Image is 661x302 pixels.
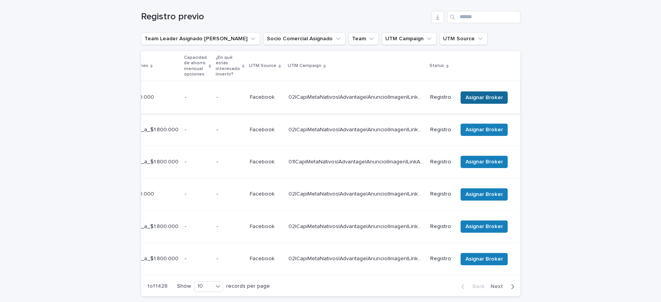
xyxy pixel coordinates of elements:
span: Asignar Broker [465,223,503,230]
p: ¿En qué estás interesado invertir? [216,53,240,79]
p: - [216,256,244,262]
p: - [216,94,244,101]
p: Facebook [250,125,276,133]
div: 10 [194,282,213,290]
p: Status [429,62,444,70]
p: - [185,127,210,133]
p: - [185,223,210,230]
p: Registro [430,159,451,165]
p: Facebook [250,189,276,197]
button: UTM Source [440,33,488,45]
p: - [185,159,210,165]
button: Asignar Broker [460,253,508,265]
button: UTM Campaign [382,33,436,45]
span: Asignar Broker [465,190,503,198]
p: UTM Source [249,62,276,70]
p: 02|CapiMetaNativos|Advantage|Anuncio|Imagen|LinkAd|AON|Agosto|2025|Capitalizarme|UF|Nueva_Calif [288,125,426,133]
p: 01|CapiMetaNativos|Advantage|Anuncio|Imagen|LinkAd|AON|Agosto|2025|Capitalizarme|SinPie|Nueva_Calif [288,157,426,165]
button: Asignar Broker [460,188,508,201]
span: Asignar Broker [465,94,503,101]
p: Facebook [250,222,276,230]
p: Registro [430,94,451,101]
span: Asignar Broker [465,158,503,166]
button: Asignar Broker [460,220,508,233]
input: Search [447,11,520,23]
h1: Registro previo [141,11,428,22]
p: Facebook [250,157,276,165]
span: Asignar Broker [465,126,503,134]
p: Facebook [250,93,276,101]
button: Back [455,283,488,290]
p: - [216,223,244,230]
button: Next [488,283,520,290]
span: Asignar Broker [465,255,503,263]
p: 02|CapiMetaNativos|Advantage|Anuncio|Imagen|LinkAd|AON|Agosto|2025|Capitalizarme|UF|Nueva_Calif [288,222,426,230]
button: Team [349,33,379,45]
p: Capacidad de ahorro mensual opciones [184,53,207,79]
p: Registro [430,191,451,197]
p: 02|CapiMetaNativos|Advantage|Anuncio|Imagen|LinkAd|AON|Agosto|2025|Capitalizarme|UF|Nueva_Calif [288,254,426,262]
button: Asignar Broker [460,156,508,168]
p: records per page [226,283,270,290]
p: 02|CapiMetaNativos|Advantage|Anuncio|Imagen|LinkAd|AON|Agosto|2025|Capitalizarme|UF|Nueva_Calif [288,189,426,197]
span: Next [491,284,508,289]
p: Registro [430,127,451,133]
button: Socio Comercial Asignado [263,33,345,45]
button: Asignar Broker [460,124,508,136]
p: 02|CapiMetaNativos|Advantage|Anuncio|Imagen|LinkAd|AON|Agosto|2025|Capitalizarme|UF|Nueva_Calif [288,93,426,101]
p: Show [177,283,191,290]
p: - [216,191,244,197]
p: - [185,94,210,101]
p: - [216,127,244,133]
button: Asignar Broker [460,91,508,104]
p: - [185,191,210,197]
p: Registro [430,256,451,262]
span: Back [468,284,484,289]
button: Team Leader Asignado LLamados [141,33,260,45]
p: 1 of 1428 [141,277,174,296]
p: UTM Campaign [288,62,321,70]
p: - [216,159,244,165]
p: Registro [430,223,451,230]
p: Facebook [250,254,276,262]
p: - [185,256,210,262]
